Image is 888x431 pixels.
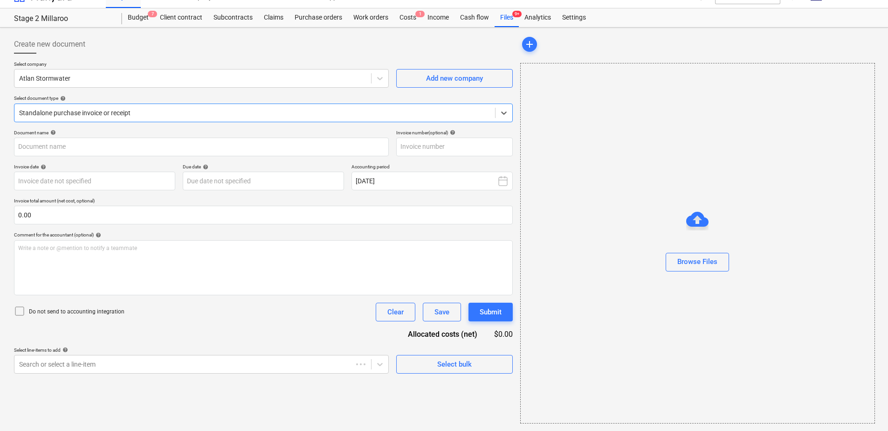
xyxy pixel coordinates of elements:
p: Invoice total amount (net cost, optional) [14,198,513,206]
button: Clear [376,303,415,321]
button: Add new company [396,69,513,88]
span: help [61,347,68,353]
input: Due date not specified [183,172,344,190]
button: Select bulk [396,355,513,374]
div: Add new company [426,72,483,84]
a: Settings [557,8,592,27]
button: Save [423,303,461,321]
div: Document name [14,130,389,136]
a: Subcontracts [208,8,258,27]
div: Select document type [14,95,513,101]
input: Invoice number [396,138,513,156]
span: Create new document [14,39,85,50]
p: Accounting period [351,164,513,172]
div: Clear [387,306,404,318]
div: Costs [394,8,422,27]
input: Invoice total amount (net cost, optional) [14,206,513,224]
div: Files [495,8,519,27]
div: Allocated costs (net) [392,329,492,340]
div: Invoice number (optional) [396,130,513,136]
div: Select line-items to add [14,347,389,353]
a: Cash flow [454,8,495,27]
span: help [94,232,101,238]
input: Document name [14,138,389,156]
a: Claims [258,8,289,27]
span: 1 [415,11,425,17]
a: Analytics [519,8,557,27]
span: help [58,96,66,101]
input: Invoice date not specified [14,172,175,190]
p: Select company [14,61,389,69]
a: Client contract [154,8,208,27]
button: [DATE] [351,172,513,190]
span: 7 [148,11,157,17]
span: add [524,39,535,50]
button: Browse Files [666,253,729,271]
div: Stage 2 Millaroo [14,14,111,24]
span: help [48,130,56,135]
span: 9+ [512,11,522,17]
a: Work orders [348,8,394,27]
div: Comment for the accountant (optional) [14,232,513,238]
div: Browse Files [677,256,717,268]
a: Budget7 [122,8,154,27]
span: help [39,164,46,170]
div: Save [434,306,449,318]
div: Budget [122,8,154,27]
button: Submit [468,303,513,321]
div: Browse Files [520,63,875,424]
div: Invoice date [14,164,175,170]
div: Select bulk [437,358,472,370]
div: $0.00 [492,329,513,340]
span: help [201,164,208,170]
div: Due date [183,164,344,170]
span: help [448,130,455,135]
div: Submit [480,306,502,318]
a: Files9+ [495,8,519,27]
a: Income [422,8,454,27]
a: Costs1 [394,8,422,27]
p: Do not send to accounting integration [29,308,124,316]
a: Purchase orders [289,8,348,27]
